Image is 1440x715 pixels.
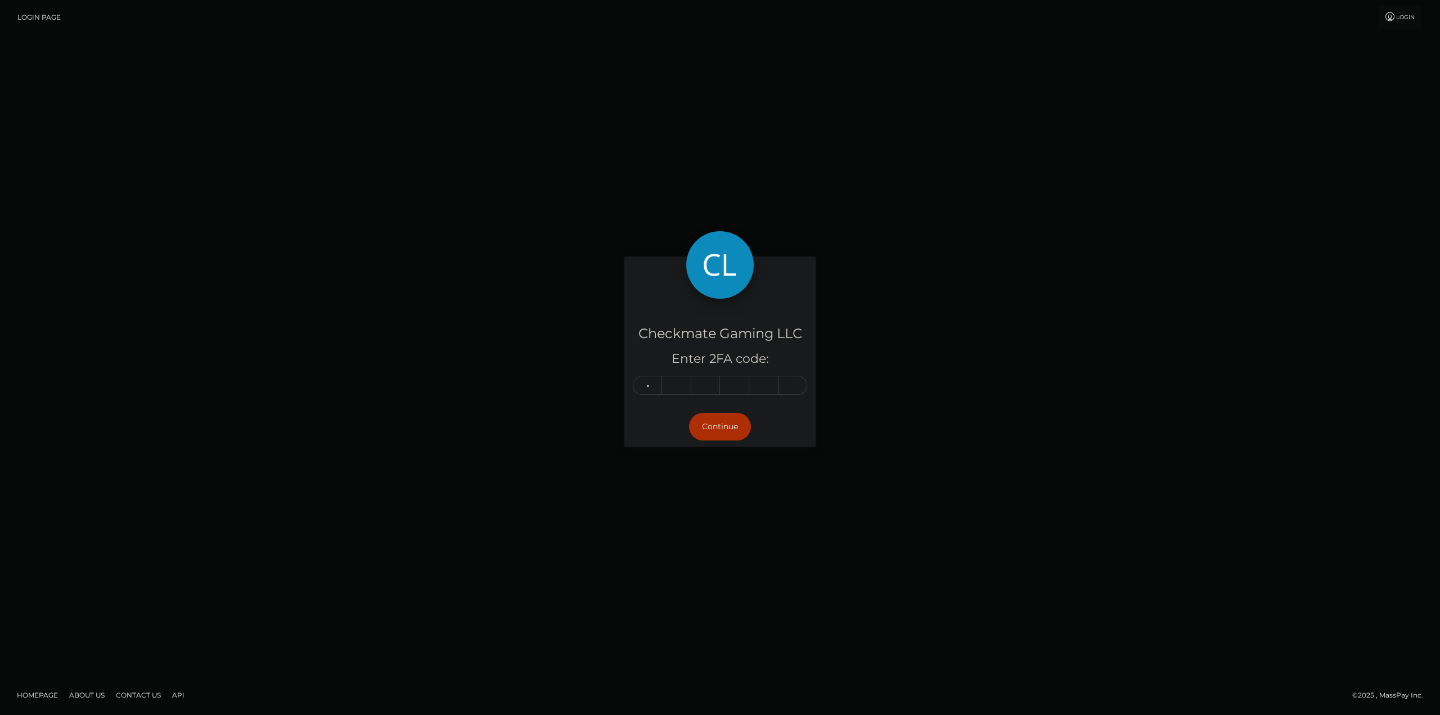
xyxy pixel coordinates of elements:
button: Continue [689,413,751,440]
a: Login [1378,6,1421,29]
a: API [168,686,189,704]
img: Checkmate Gaming LLC [686,231,754,299]
h5: Enter 2FA code: [633,350,807,368]
div: © 2025 , MassPay Inc. [1352,689,1432,701]
a: Contact Us [111,686,165,704]
h4: Checkmate Gaming LLC [633,324,807,344]
a: Login Page [17,6,61,29]
a: About Us [65,686,109,704]
a: Homepage [12,686,62,704]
